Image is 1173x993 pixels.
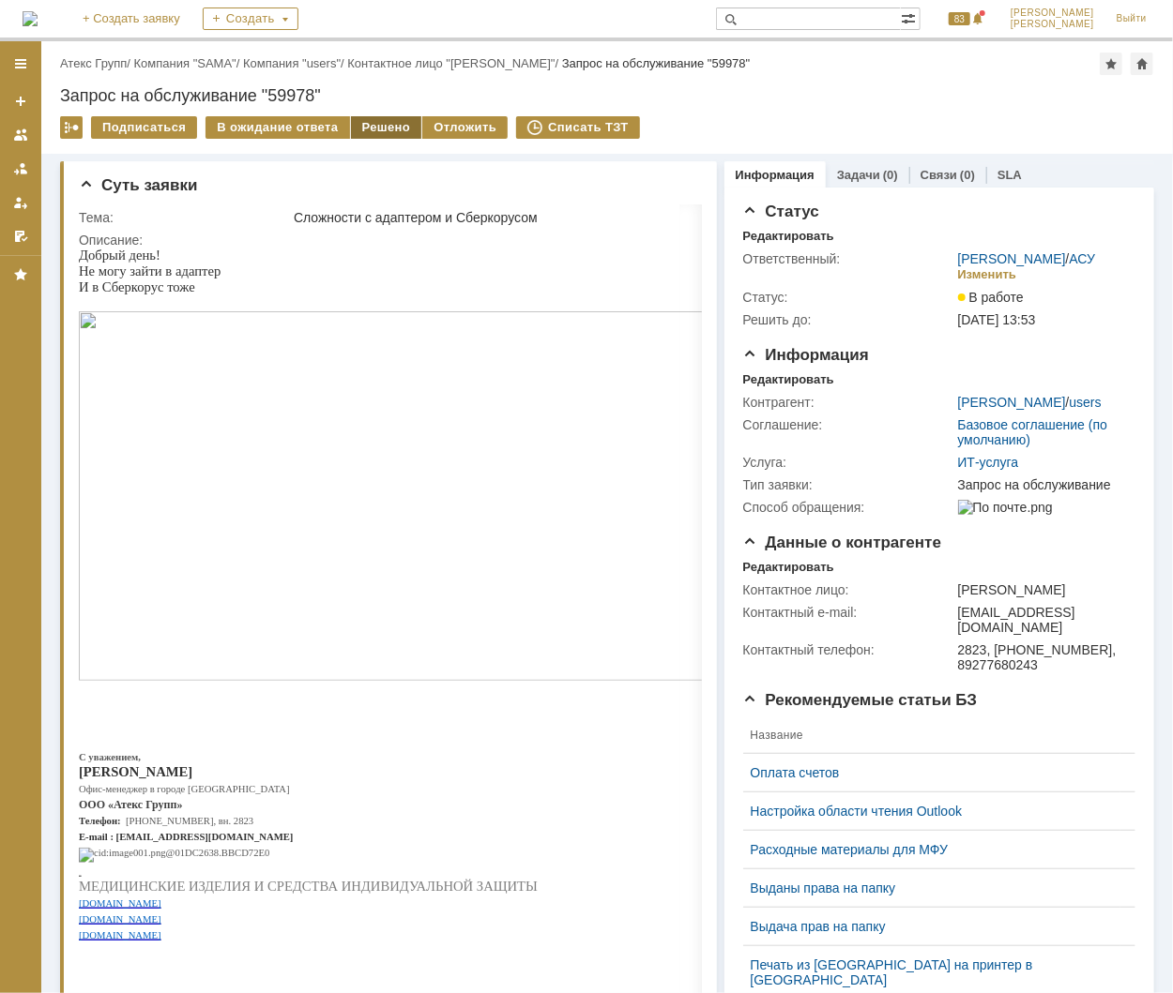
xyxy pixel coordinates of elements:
[958,312,1036,327] span: [DATE] 13:53
[743,717,1120,754] th: Название
[743,560,834,575] div: Редактировать
[6,154,36,184] a: Заявки в моей ответственности
[1011,8,1094,19] span: [PERSON_NAME]
[79,176,197,194] span: Суть заявки
[751,804,1113,819] a: Настройка области чтения Outlook
[203,8,298,30] div: Создать
[736,168,815,182] a: Информация
[958,395,1102,410] div: /
[998,168,1022,182] a: SLA
[6,120,36,150] a: Заявки на командах
[6,221,36,251] a: Мои согласования
[958,251,1096,266] div: /
[743,203,819,220] span: Статус
[958,251,1066,266] a: [PERSON_NAME]
[743,372,834,387] div: Редактировать
[1100,53,1122,75] div: Добавить в избранное
[743,605,954,620] div: Контактный e-mail:
[134,56,243,70] div: /
[751,919,1113,934] a: Выдача прав на папку
[743,251,954,266] div: Ответственный:
[958,455,1019,470] a: ИТ-услуга
[562,56,751,70] div: Запрос на обслуживание "59978"
[751,842,1113,857] a: Расходные материалы для МФУ
[751,765,1113,780] a: Оплата счетов
[60,86,1154,105] div: Запрос на обслуживание "59978"
[47,568,175,579] span: [PHONE_NUMBER], вн. 2823
[23,11,38,26] img: logo
[743,477,954,492] div: Тип заявки:
[921,168,957,182] a: Связи
[949,12,970,25] span: 83
[901,8,920,26] span: Расширенный поиск
[958,500,1053,515] img: По почте.png
[751,880,1113,895] a: Выданы права на папку
[958,290,1024,305] span: В работе
[347,56,555,70] a: Контактное лицо "[PERSON_NAME]"
[134,56,236,70] a: Компания "SAMA"
[883,168,898,182] div: (0)
[743,582,954,597] div: Контактное лицо:
[960,168,975,182] div: (0)
[23,11,38,26] a: Перейти на домашнюю страницу
[743,229,834,244] div: Редактировать
[294,210,732,225] div: Сложности с адаптером и Сберкорусом
[743,691,978,709] span: Рекомендуемые статьи БЗ
[60,56,127,70] a: Атекс Групп
[243,56,341,70] a: Компания "users"
[743,346,869,364] span: Информация
[60,116,83,139] div: Работа с массовостью
[958,642,1128,672] div: 2823, [PHONE_NUMBER], 89277680243
[958,605,1128,635] div: [EMAIL_ADDRESS][DOMAIN_NAME]
[958,477,1128,492] div: Запрос на обслуживание
[60,56,134,70] div: /
[347,56,561,70] div: /
[837,168,880,182] a: Задачи
[958,267,1017,282] div: Изменить
[1070,251,1096,266] a: АСУ
[743,534,942,551] span: Данные о контрагенте
[79,210,290,225] div: Тема:
[1070,395,1102,410] a: users
[6,188,36,218] a: Мои заявки
[958,417,1108,447] a: Базовое соглашение (по умолчанию)
[743,395,954,410] div: Контрагент:
[751,957,1113,987] a: Печать из [GEOGRAPHIC_DATA] на принтер в [GEOGRAPHIC_DATA]
[243,56,347,70] div: /
[958,395,1066,410] a: [PERSON_NAME]
[1131,53,1153,75] div: Сделать домашней страницей
[743,500,954,515] div: Способ обращения:
[6,86,36,116] a: Создать заявку
[743,642,954,657] div: Контактный телефон:
[743,417,954,432] div: Соглашение:
[958,582,1128,597] div: [PERSON_NAME]
[743,290,954,305] div: Статус:
[1011,19,1094,30] span: [PERSON_NAME]
[743,455,954,470] div: Услуга:
[79,233,736,248] div: Описание:
[743,312,954,327] div: Решить до:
